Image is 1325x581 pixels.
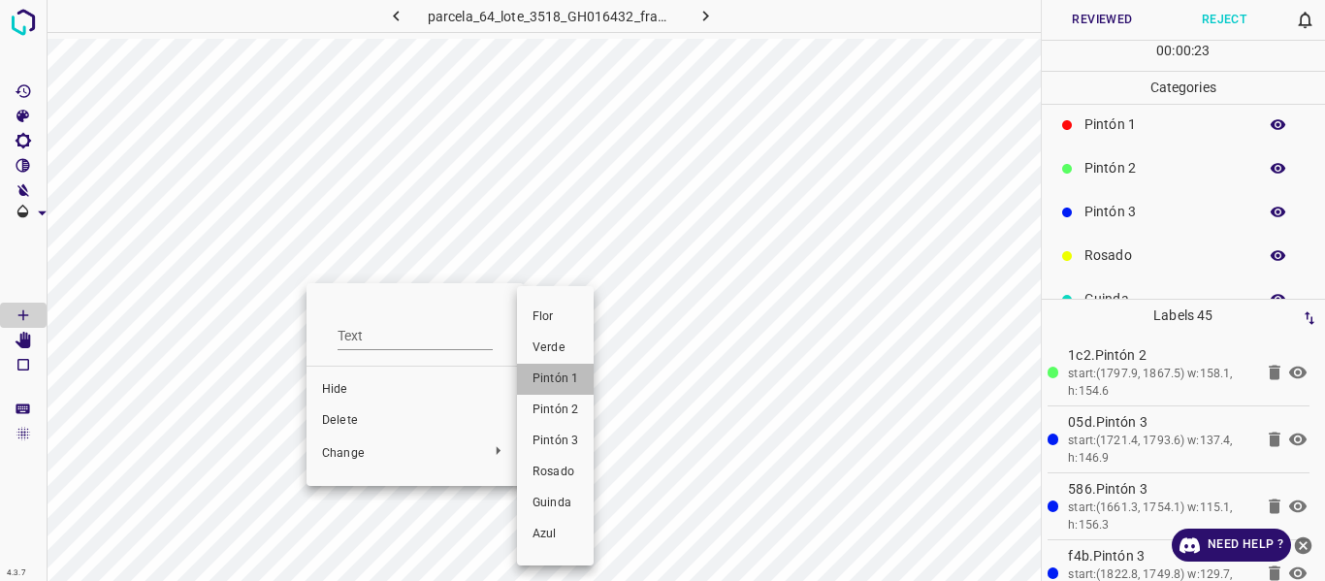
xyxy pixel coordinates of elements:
span: Guinda [533,495,578,512]
span: Azul [533,526,578,543]
span: Pintón 3 [533,433,578,450]
span: Pintón 1 [533,371,578,388]
span: Pintón 2 [533,402,578,419]
span: Rosado [533,464,578,481]
span: Verde [533,339,578,357]
span: Flor [533,308,578,326]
